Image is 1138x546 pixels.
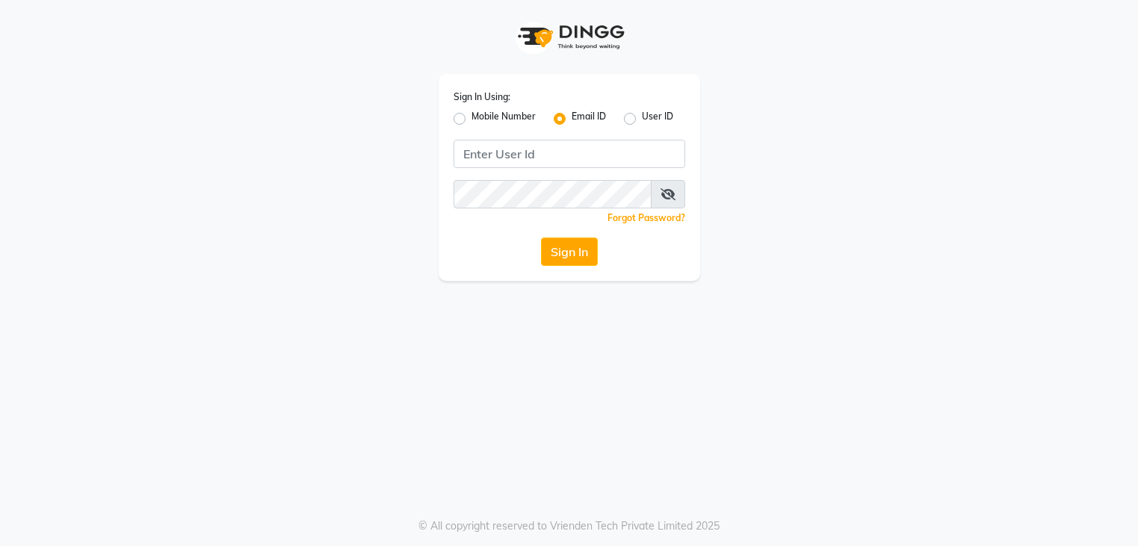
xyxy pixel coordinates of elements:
[541,238,598,266] button: Sign In
[471,110,536,128] label: Mobile Number
[642,110,673,128] label: User ID
[454,90,510,104] label: Sign In Using:
[454,180,652,208] input: Username
[607,212,685,223] a: Forgot Password?
[572,110,606,128] label: Email ID
[454,140,685,168] input: Username
[510,15,629,59] img: logo1.svg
